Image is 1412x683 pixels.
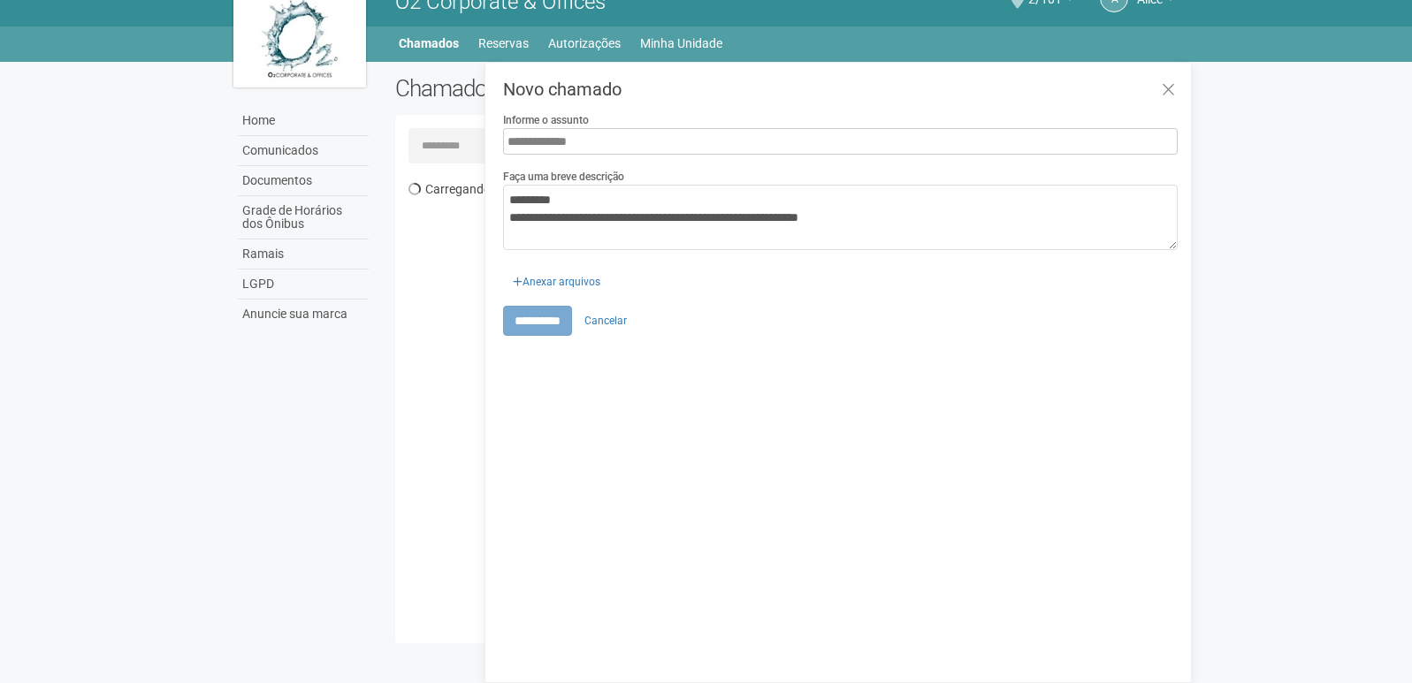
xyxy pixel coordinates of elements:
[238,166,369,196] a: Documentos
[238,196,369,239] a: Grade de Horários dos Ônibus
[1150,72,1187,110] a: Fechar
[238,269,369,300] a: LGPD
[238,239,369,269] a: Ramais
[478,31,529,56] a: Reservas
[408,172,1179,630] div: Carregando...
[503,169,624,185] label: Faça uma breve descrição
[640,31,722,56] a: Minha Unidade
[503,112,589,128] label: Informe o assunto
[575,307,637,334] a: Cancelar
[238,106,369,136] a: Home
[238,136,369,166] a: Comunicados
[503,263,610,290] div: Anexar arquivos
[503,80,1178,98] h3: Novo chamado
[399,31,459,56] a: Chamados
[548,31,621,56] a: Autorizações
[238,300,369,329] a: Anuncie sua marca
[395,75,706,102] h2: Chamados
